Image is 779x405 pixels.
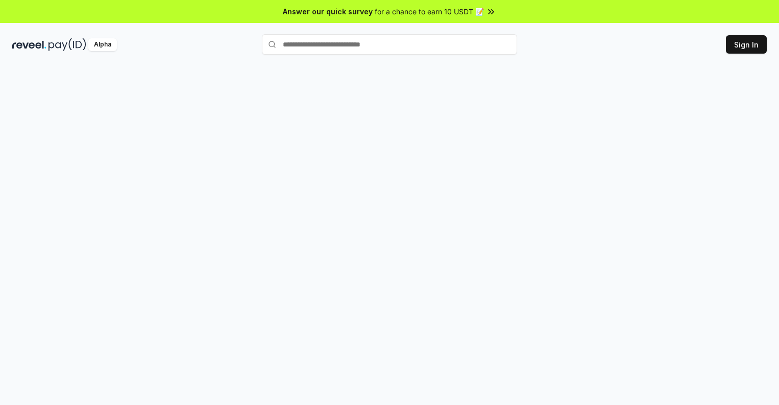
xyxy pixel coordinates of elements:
[726,35,767,54] button: Sign In
[12,38,46,51] img: reveel_dark
[375,6,484,17] span: for a chance to earn 10 USDT 📝
[283,6,373,17] span: Answer our quick survey
[88,38,117,51] div: Alpha
[48,38,86,51] img: pay_id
